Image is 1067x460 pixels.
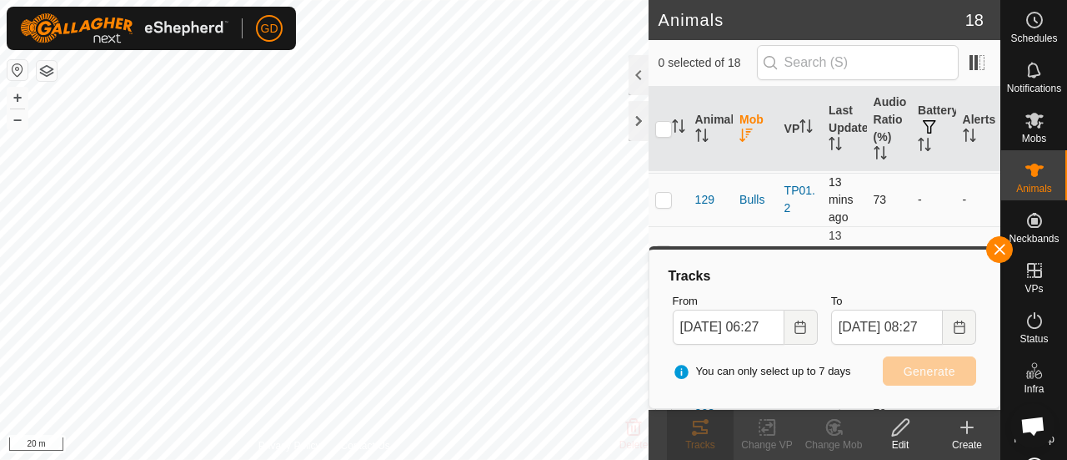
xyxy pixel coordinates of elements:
[695,245,714,262] span: 301
[778,87,822,172] th: VP
[659,10,965,30] h2: Animals
[784,310,818,345] button: Choose Date
[965,8,984,33] span: 18
[874,149,887,162] p-sorticon: Activate to sort
[911,226,955,280] td: -
[8,88,28,108] button: +
[695,191,714,209] span: 129
[1010,33,1057,43] span: Schedules
[956,226,1000,280] td: -
[867,437,934,452] div: Edit
[956,173,1000,226] td: -
[934,437,1000,452] div: Create
[667,437,734,452] div: Tracks
[1024,284,1043,294] span: VPs
[8,109,28,129] button: –
[673,363,851,380] span: You can only select up to 7 days
[739,131,753,144] p-sorticon: Activate to sort
[8,60,28,80] button: Reset Map
[800,437,867,452] div: Change Mob
[733,87,777,172] th: Mob
[883,356,976,386] button: Generate
[739,191,770,209] div: Bulls
[340,438,389,453] a: Contact Us
[943,310,976,345] button: Choose Date
[822,87,866,172] th: Last Updated
[37,61,57,81] button: Map Layers
[829,175,854,224] span: 1 Oct 2025, 8:34 am
[672,122,685,135] p-sorticon: Activate to sort
[1022,134,1046,144] span: Mobs
[1007,83,1061,94] span: Notifications
[659,54,757,72] span: 0 selected of 18
[1024,384,1044,394] span: Infra
[874,193,887,206] span: 73
[829,229,854,277] span: 1 Oct 2025, 8:34 am
[829,139,842,153] p-sorticon: Activate to sort
[1016,184,1052,194] span: Animals
[20,13,228,43] img: Gallagher Logo
[904,365,955,378] span: Generate
[258,438,321,453] a: Privacy Policy
[784,184,815,215] a: TP01.2
[739,245,770,262] div: -
[911,87,955,172] th: Battery
[918,140,931,154] p-sorticon: Activate to sort
[956,87,1000,172] th: Alerts
[689,87,733,172] th: Animal
[1014,434,1054,444] span: Heatmap
[911,173,955,226] td: -
[867,87,911,172] th: Audio Ratio (%)
[261,20,278,38] span: GD
[831,293,976,310] label: To
[734,437,800,452] div: Change VP
[695,131,709,144] p-sorticon: Activate to sort
[1010,403,1055,448] div: Open chat
[673,293,818,310] label: From
[963,131,976,144] p-sorticon: Activate to sort
[1019,334,1048,344] span: Status
[1009,234,1059,244] span: Neckbands
[666,266,983,286] div: Tracks
[799,122,813,135] p-sorticon: Activate to sort
[757,45,959,80] input: Search (S)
